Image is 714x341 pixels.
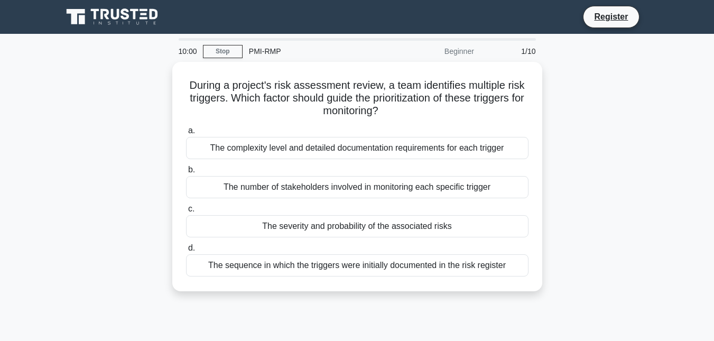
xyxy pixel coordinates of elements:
div: 1/10 [480,41,542,62]
span: a. [188,126,195,135]
div: Beginner [388,41,480,62]
div: PMI-RMP [243,41,388,62]
h5: During a project's risk assessment review, a team identifies multiple risk triggers. Which factor... [185,79,530,118]
div: The complexity level and detailed documentation requirements for each trigger [186,137,528,159]
span: b. [188,165,195,174]
a: Stop [203,45,243,58]
div: The number of stakeholders involved in monitoring each specific trigger [186,176,528,198]
span: c. [188,204,194,213]
div: 10:00 [172,41,203,62]
a: Register [588,10,634,23]
div: The severity and probability of the associated risks [186,215,528,237]
span: d. [188,243,195,252]
div: The sequence in which the triggers were initially documented in the risk register [186,254,528,277]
